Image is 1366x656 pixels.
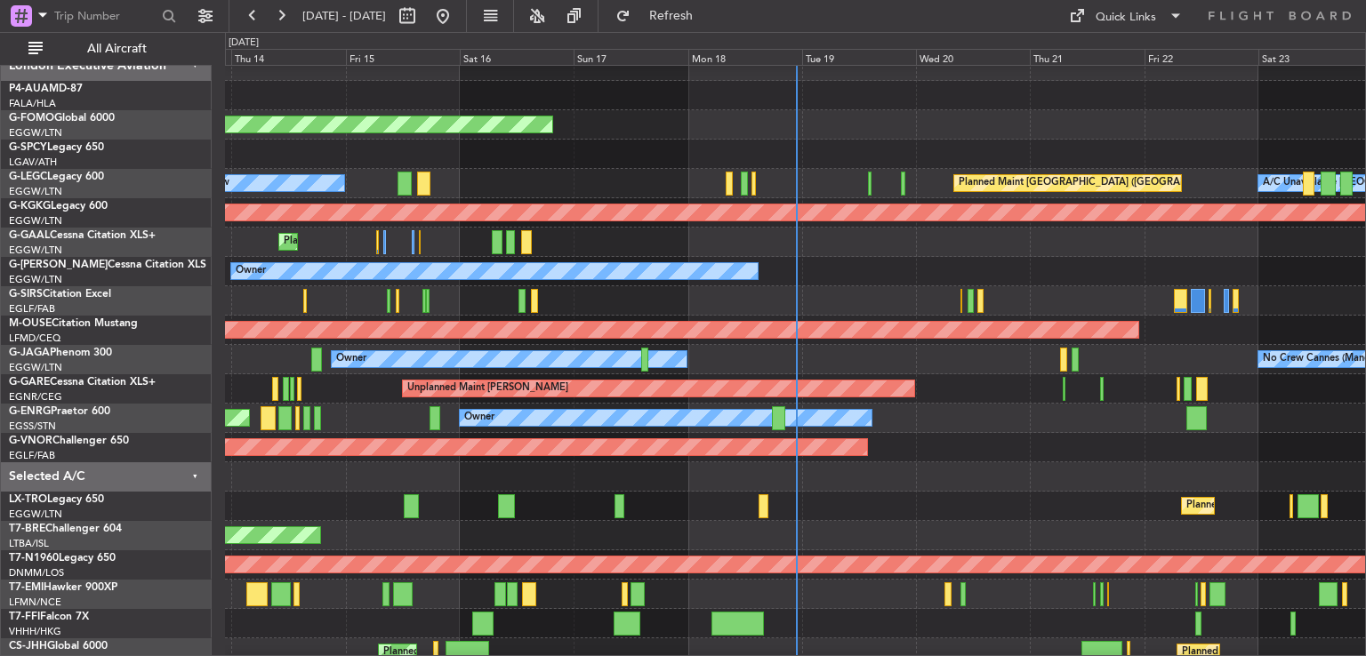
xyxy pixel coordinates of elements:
[302,8,386,24] span: [DATE] - [DATE]
[9,508,62,521] a: EGGW/LTN
[9,494,47,505] span: LX-TRO
[9,449,55,462] a: EGLF/FAB
[9,406,110,417] a: G-ENRGPraetor 600
[9,113,115,124] a: G-FOMOGlobal 6000
[634,10,709,22] span: Refresh
[1060,2,1192,30] button: Quick Links
[464,404,494,431] div: Owner
[346,49,460,65] div: Fri 15
[9,97,56,110] a: FALA/HLA
[9,348,50,358] span: G-JAGA
[9,156,57,169] a: LGAV/ATH
[574,49,687,65] div: Sun 17
[9,537,49,550] a: LTBA/ISL
[9,318,52,329] span: M-OUSE
[9,612,89,622] a: T7-FFIFalcon 7X
[916,49,1030,65] div: Wed 20
[9,348,112,358] a: G-JAGAPhenom 300
[9,377,156,388] a: G-GARECessna Citation XLS+
[9,318,138,329] a: M-OUSECitation Mustang
[9,436,129,446] a: G-VNORChallenger 650
[9,524,45,534] span: T7-BRE
[9,230,50,241] span: G-GAAL
[9,406,51,417] span: G-ENRG
[9,612,40,622] span: T7-FFI
[9,377,50,388] span: G-GARE
[9,582,117,593] a: T7-EMIHawker 900XP
[9,84,83,94] a: P4-AUAMD-87
[9,625,61,638] a: VHHH/HKG
[9,201,108,212] a: G-KGKGLegacy 600
[460,49,574,65] div: Sat 16
[9,596,61,609] a: LFMN/NCE
[9,230,156,241] a: G-GAALCessna Citation XLS+
[607,2,714,30] button: Refresh
[9,142,104,153] a: G-SPCYLegacy 650
[688,49,802,65] div: Mon 18
[9,494,104,505] a: LX-TROLegacy 650
[9,289,111,300] a: G-SIRSCitation Excel
[9,553,59,564] span: T7-N1960
[9,273,62,286] a: EGGW/LTN
[9,361,62,374] a: EGGW/LTN
[1096,9,1156,27] div: Quick Links
[336,346,366,372] div: Owner
[46,43,188,55] span: All Aircraft
[1145,49,1258,65] div: Fri 22
[9,201,51,212] span: G-KGKG
[229,36,259,51] div: [DATE]
[9,390,62,404] a: EGNR/CEG
[9,260,206,270] a: G-[PERSON_NAME]Cessna Citation XLS
[407,375,568,402] div: Unplanned Maint [PERSON_NAME]
[284,228,349,255] div: Planned Maint
[9,524,122,534] a: T7-BREChallenger 604
[9,420,56,433] a: EGSS/STN
[236,258,266,284] div: Owner
[20,35,193,63] button: All Aircraft
[9,553,116,564] a: T7-N1960Legacy 650
[9,172,104,182] a: G-LEGCLegacy 600
[231,49,345,65] div: Thu 14
[9,260,108,270] span: G-[PERSON_NAME]
[802,49,916,65] div: Tue 19
[9,436,52,446] span: G-VNOR
[1030,49,1144,65] div: Thu 21
[9,142,47,153] span: G-SPCY
[9,113,54,124] span: G-FOMO
[9,289,43,300] span: G-SIRS
[9,84,49,94] span: P4-AUA
[9,244,62,257] a: EGGW/LTN
[54,3,157,29] input: Trip Number
[9,185,62,198] a: EGGW/LTN
[9,566,64,580] a: DNMM/LOS
[9,172,47,182] span: G-LEGC
[959,170,1239,196] div: Planned Maint [GEOGRAPHIC_DATA] ([GEOGRAPHIC_DATA])
[9,126,62,140] a: EGGW/LTN
[9,214,62,228] a: EGGW/LTN
[9,641,108,652] a: CS-JHHGlobal 6000
[9,641,47,652] span: CS-JHH
[9,582,44,593] span: T7-EMI
[9,332,60,345] a: LFMD/CEQ
[9,302,55,316] a: EGLF/FAB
